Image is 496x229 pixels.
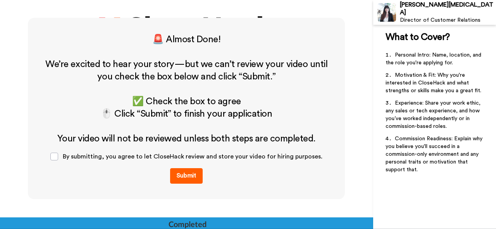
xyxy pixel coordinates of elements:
[57,134,316,143] span: Your video will not be reviewed unless both steps are completed.
[132,97,241,106] span: ✅ Check the box to agree
[101,109,272,119] span: 🖱️ Click “Submit” to finish your application
[152,35,220,44] span: 🚨 Almost Done!
[400,17,496,24] div: Director of Customer Relations
[386,72,481,93] span: Motivation & Fit: Why you're interested in CloseHack and what strengths or skills make you a grea...
[386,100,482,129] span: Experience: Share your work ethic, any sales or tech experience, and how you’ve worked independen...
[170,168,203,184] button: Submit
[45,60,329,81] span: We’re excited to hear your story—but we can’t review your video until you check the box below and...
[377,3,396,22] img: Profile Image
[386,136,484,172] span: Commission Readiness: Explain why you believe you'll succeed in a commission-only environment and...
[386,33,450,42] span: What to Cover?
[386,52,483,65] span: Personal Intro: Name, location, and the role you're applying for.
[400,1,496,16] div: [PERSON_NAME][MEDICAL_DATA]
[63,153,322,160] span: By submitting, you agree to let CloseHack review and store your video for hiring purposes.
